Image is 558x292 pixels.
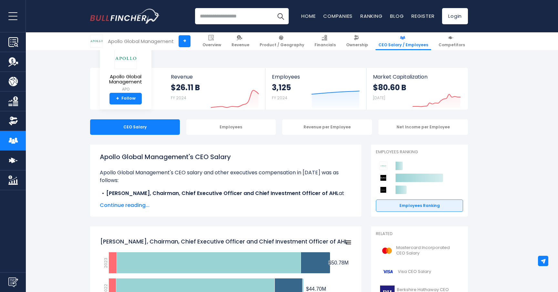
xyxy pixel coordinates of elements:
[343,32,371,50] a: Ownership
[100,152,352,162] h1: Apollo Global Management's CEO Salary
[106,189,339,197] b: [PERSON_NAME], Chairman, Chief Executive Officer and Chief Investment Officer of AHL
[171,95,186,101] small: FY 2024
[376,231,463,237] p: Related
[202,42,221,48] span: Overview
[100,189,352,205] li: at Apollo Global Management, received a total compensation of $50.78 M in [DATE].
[272,82,291,92] strong: 3,125
[376,200,463,212] a: Employees Ranking
[105,86,146,92] small: APO
[100,201,352,209] span: Continue reading...
[100,169,352,184] p: Apollo Global Management's CEO salary and other executives compensation in [DATE] was as follows:
[100,238,347,245] tspan: [PERSON_NAME], Chairman, Chief Executive Officer and Chief Investment Officer of AHL
[379,162,387,170] img: Apollo Global Management competitors logo
[380,265,396,279] img: V logo
[378,119,468,135] div: Net Income per Employee
[114,48,137,69] img: APO logo
[378,42,428,48] span: CEO Salary / Employees
[8,116,18,126] img: Ownership
[272,95,287,101] small: FY 2024
[103,258,109,268] text: 2023
[373,95,385,101] small: [DATE]
[260,42,304,48] span: Product / Geography
[328,260,348,265] tspan: $50.78M
[373,82,406,92] strong: $80.60 B
[109,93,142,104] a: +Follow
[90,35,103,47] img: APO logo
[186,119,276,135] div: Employees
[360,13,382,19] a: Ranking
[390,13,404,19] a: Blog
[273,8,289,24] button: Search
[171,82,200,92] strong: $26.11 B
[411,13,434,19] a: Register
[312,32,339,50] a: Financials
[105,74,146,85] span: Apollo Global Management
[90,9,160,24] a: Go to homepage
[229,32,252,50] a: Revenue
[282,119,372,135] div: Revenue per Employee
[436,32,468,50] a: Competitors
[376,32,431,50] a: CEO Salary / Employees
[323,13,353,19] a: Companies
[171,74,259,80] span: Revenue
[376,263,463,281] a: Visa CEO Salary
[200,32,224,50] a: Overview
[398,269,431,275] span: Visa CEO Salary
[179,35,191,47] a: +
[301,13,315,19] a: Home
[164,68,265,110] a: Revenue $26.11 B FY 2024
[373,74,461,80] span: Market Capitalization
[232,42,249,48] span: Revenue
[379,186,387,194] img: Blackstone competitors logo
[272,74,359,80] span: Employees
[108,38,174,45] div: Apollo Global Management
[315,42,336,48] span: Financials
[90,119,180,135] div: CEO Salary
[376,149,463,155] p: Employees Ranking
[90,9,160,24] img: Bullfincher logo
[380,243,394,258] img: MA logo
[367,68,467,110] a: Market Capitalization $80.60 B [DATE]
[116,96,119,102] strong: +
[439,42,465,48] span: Competitors
[306,286,326,292] tspan: $44.70M
[396,245,459,256] span: Mastercard Incorporated CEO Salary
[379,174,387,182] img: BlackRock competitors logo
[105,47,147,93] a: Apollo Global Management APO
[376,242,463,260] a: Mastercard Incorporated CEO Salary
[442,8,468,24] a: Login
[257,32,307,50] a: Product / Geography
[265,68,366,110] a: Employees 3,125 FY 2024
[346,42,368,48] span: Ownership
